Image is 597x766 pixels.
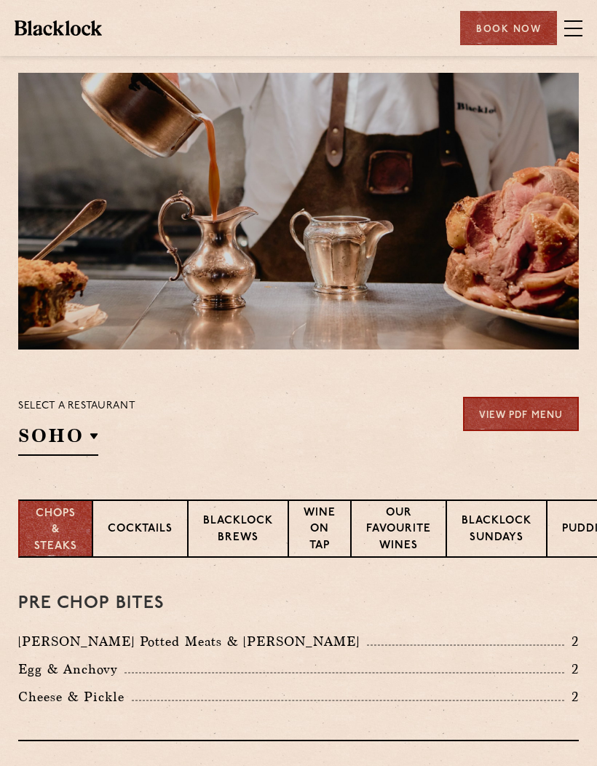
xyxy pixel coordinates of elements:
[18,659,124,679] p: Egg & Anchovy
[463,397,579,431] a: View PDF Menu
[34,506,77,556] p: Chops & Steaks
[18,631,367,652] p: [PERSON_NAME] Potted Meats & [PERSON_NAME]
[462,513,531,548] p: Blacklock Sundays
[460,11,557,45] div: Book Now
[564,660,579,679] p: 2
[15,20,102,35] img: BL_Textured_Logo-footer-cropped.svg
[564,632,579,651] p: 2
[18,423,98,456] h2: SOHO
[564,687,579,706] p: 2
[108,521,173,540] p: Cocktails
[203,513,273,548] p: Blacklock Brews
[18,687,132,707] p: Cheese & Pickle
[18,397,135,416] p: Select a restaurant
[366,505,431,556] p: Our favourite wines
[18,594,579,613] h3: Pre Chop Bites
[304,505,336,556] p: Wine on Tap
